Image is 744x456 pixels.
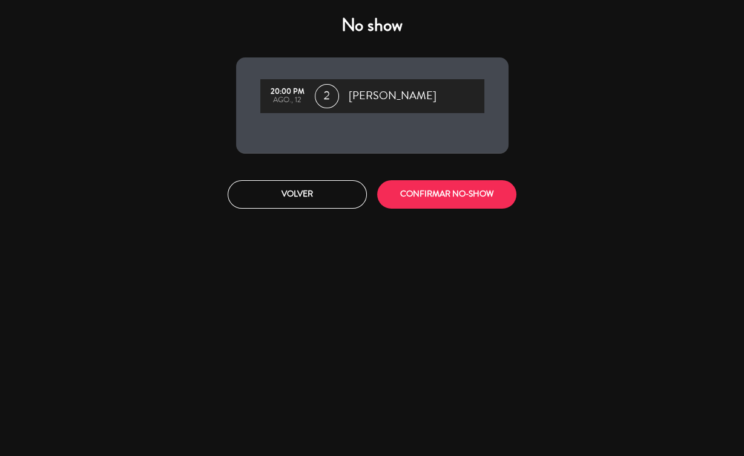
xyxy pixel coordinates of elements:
div: 20:00 PM [266,88,309,96]
button: Volver [228,180,367,209]
span: [PERSON_NAME] [349,87,436,105]
div: ago., 12 [266,96,309,105]
h4: No show [236,15,509,36]
button: CONFIRMAR NO-SHOW [377,180,516,209]
span: 2 [315,84,339,108]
